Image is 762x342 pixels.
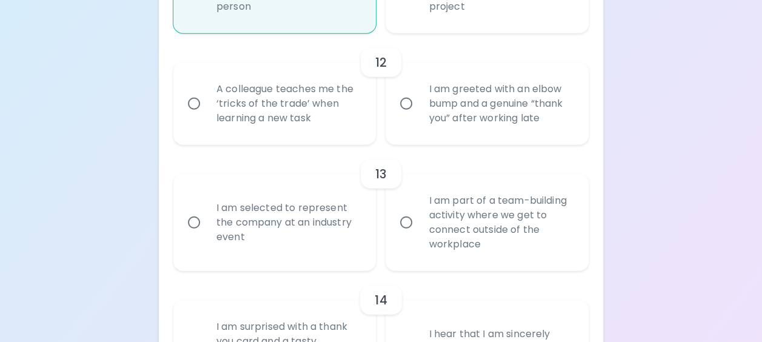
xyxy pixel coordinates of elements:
[419,179,582,266] div: I am part of a team-building activity where we get to connect outside of the workplace
[207,67,370,140] div: A colleague teaches me the ‘tricks of the trade’ when learning a new task
[375,164,387,184] h6: 13
[375,53,387,72] h6: 12
[173,145,589,271] div: choice-group-check
[419,67,582,140] div: I am greeted with an elbow bump and a genuine “thank you” after working late
[375,290,387,310] h6: 14
[207,186,370,259] div: I am selected to represent the company at an industry event
[173,33,589,145] div: choice-group-check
